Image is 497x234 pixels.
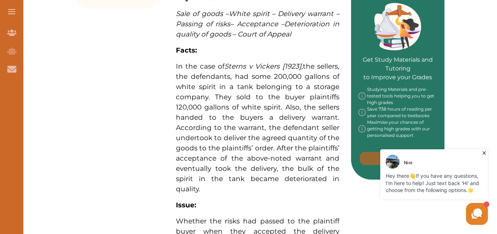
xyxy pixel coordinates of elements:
span: – Acceptance – [230,20,284,28]
span: – Delivery warrant – [272,9,339,18]
iframe: HelpCrunch [322,147,490,227]
img: info-img [358,119,366,139]
span: – Court of Appeal [232,30,291,38]
div: Save 738 hours of reading per year compared to textbooks [358,106,437,119]
strong: Issue: [176,201,196,209]
p: Get Study Materials and Tutoring to Improve your Grades [358,35,437,82]
img: info-img [358,106,366,119]
img: info-img [358,86,366,106]
em: , [224,62,303,70]
div: Studying Materials and pre-tested tools helping you to get high grades [358,86,437,106]
strong: Facts: [176,46,197,54]
span: Sterns v Vickers [1923] [224,62,301,70]
span: Passing of risks [176,20,230,28]
span: In the case of the sellers, the defendants, had some 200,000 gallons of white spirit in a tank be... [176,62,339,193]
div: Maximise your chances of getting high grades with our personalised support [358,119,437,139]
span: Sale of goods – [176,9,229,18]
img: Green card image [374,3,421,50]
span: White spirit [229,9,270,18]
